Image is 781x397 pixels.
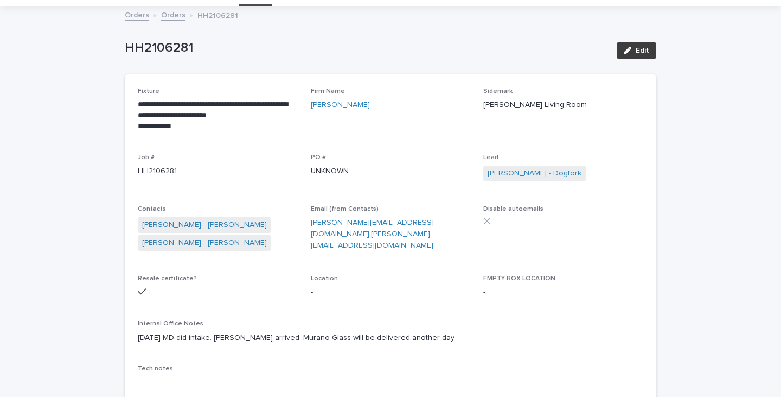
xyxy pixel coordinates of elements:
[483,206,543,212] span: Disable autoemails
[311,217,471,251] p: ,
[142,219,267,231] a: [PERSON_NAME] - [PERSON_NAME]
[311,206,379,212] span: Email (from Contacts)
[125,40,608,56] p: HH2106281
[311,219,434,238] a: [PERSON_NAME][EMAIL_ADDRESS][DOMAIN_NAME]
[483,99,643,111] p: [PERSON_NAME] Living Room
[138,88,159,94] span: Fixture
[138,166,298,177] p: HH2106281
[483,287,643,298] p: -
[483,88,513,94] span: Sidemark
[138,332,643,344] p: [DATE] MD did intake. [PERSON_NAME] arrived. Murano Glass will be delivered another day
[138,377,643,389] p: -
[483,154,498,161] span: Lead
[125,8,149,21] a: Orders
[138,366,173,372] span: Tech notes
[311,99,370,111] a: [PERSON_NAME]
[138,320,203,327] span: Internal Office Notes
[142,237,267,249] a: [PERSON_NAME] - [PERSON_NAME]
[138,275,197,282] span: Resale certificate?
[311,154,326,161] span: PO #
[161,8,185,21] a: Orders
[617,42,656,59] button: Edit
[138,154,155,161] span: Job #
[311,88,345,94] span: Firm Name
[488,168,581,179] a: [PERSON_NAME] - Dogfork
[311,166,471,177] p: UNKNOWN
[197,9,238,21] p: HH2106281
[311,275,338,282] span: Location
[636,47,649,54] span: Edit
[483,275,555,282] span: EMPTY BOX LOCATION
[138,206,166,212] span: Contacts
[311,230,433,249] a: [PERSON_NAME][EMAIL_ADDRESS][DOMAIN_NAME]
[311,287,471,298] p: -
